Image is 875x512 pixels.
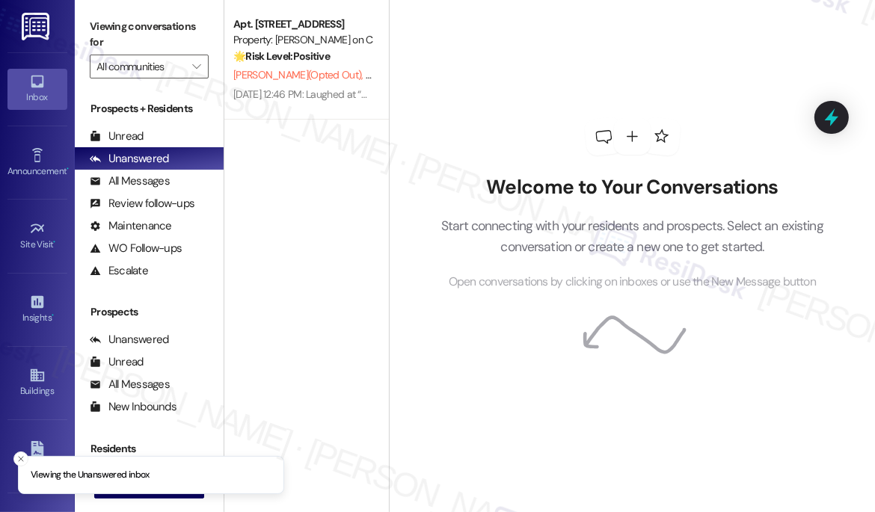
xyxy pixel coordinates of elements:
[233,32,372,48] div: Property: [PERSON_NAME] on Canal
[90,15,209,55] label: Viewing conversations for
[31,469,150,482] p: Viewing the Unanswered inbox
[192,61,200,73] i: 
[54,237,56,247] span: •
[22,13,52,40] img: ResiDesk Logo
[90,173,170,189] div: All Messages
[13,451,28,466] button: Close toast
[52,310,54,321] span: •
[90,377,170,392] div: All Messages
[7,437,67,477] a: Leads
[90,263,148,279] div: Escalate
[90,399,176,415] div: New Inbounds
[449,273,816,292] span: Open conversations by clicking on inboxes or use the New Message button
[90,151,169,167] div: Unanswered
[7,363,67,403] a: Buildings
[75,101,224,117] div: Prospects + Residents
[419,215,847,258] p: Start connecting with your residents and prospects. Select an existing conversation or create a n...
[90,332,169,348] div: Unanswered
[233,49,330,63] strong: 🌟 Risk Level: Positive
[90,129,144,144] div: Unread
[75,441,224,457] div: Residents
[90,354,144,370] div: Unread
[90,196,194,212] div: Review follow-ups
[7,69,67,109] a: Inbox
[67,164,69,174] span: •
[233,16,372,32] div: Apt. [STREET_ADDRESS]
[90,218,172,234] div: Maintenance
[96,55,185,78] input: All communities
[7,289,67,330] a: Insights •
[233,87,387,101] div: [DATE] 12:46 PM: Laughed at “STOP”
[419,176,847,200] h2: Welcome to Your Conversations
[90,241,182,256] div: WO Follow-ups
[233,68,366,81] span: [PERSON_NAME] (Opted Out)
[7,216,67,256] a: Site Visit •
[75,304,224,320] div: Prospects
